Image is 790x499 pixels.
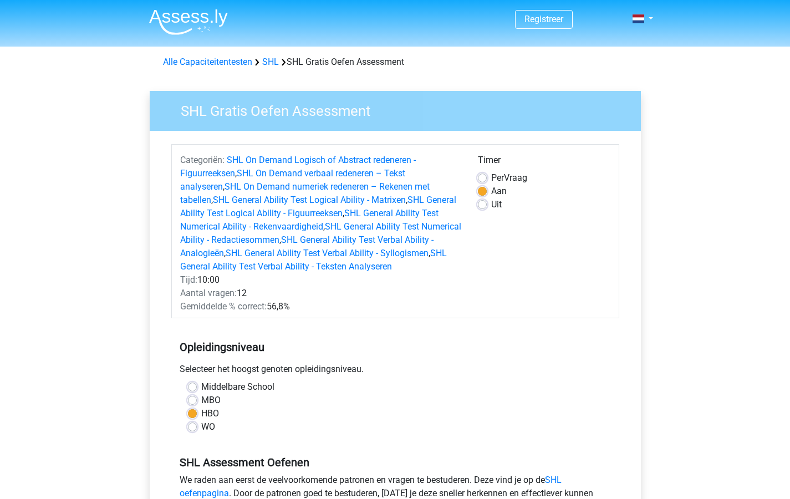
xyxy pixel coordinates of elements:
h5: SHL Assessment Oefenen [180,456,611,469]
a: SHL General Ability Test Verbal Ability - Syllogismen [226,248,429,258]
div: Selecteer het hoogst genoten opleidingsniveau. [171,363,619,380]
a: Registreer [524,14,563,24]
a: SHL General Ability Test Verbal Ability - Analogieën [180,235,434,258]
div: , , , , , , , , , [172,154,470,273]
label: Middelbare School [201,380,274,394]
label: Aan [491,185,507,198]
label: Uit [491,198,502,211]
span: Per [491,172,504,183]
a: SHL General Ability Test Logical Ability - Matrixen [213,195,406,205]
div: Timer [478,154,610,171]
div: SHL Gratis Oefen Assessment [159,55,632,69]
label: Vraag [491,171,527,185]
a: SHL On Demand verbaal redeneren – Tekst analyseren [180,168,405,192]
a: SHL [262,57,279,67]
span: Tijd: [180,274,197,285]
span: Aantal vragen: [180,288,237,298]
label: MBO [201,394,221,407]
div: 12 [172,287,470,300]
img: Assessly [149,9,228,35]
a: SHL On Demand Logisch of Abstract redeneren - Figuurreeksen [180,155,416,179]
span: Categoriën: [180,155,225,165]
span: Gemiddelde % correct: [180,301,267,312]
label: HBO [201,407,219,420]
div: 56,8% [172,300,470,313]
h5: Opleidingsniveau [180,336,611,358]
a: Alle Capaciteitentesten [163,57,252,67]
a: SHL On Demand numeriek redeneren – Rekenen met tabellen [180,181,430,205]
h3: SHL Gratis Oefen Assessment [167,98,633,120]
label: WO [201,420,215,434]
div: 10:00 [172,273,470,287]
